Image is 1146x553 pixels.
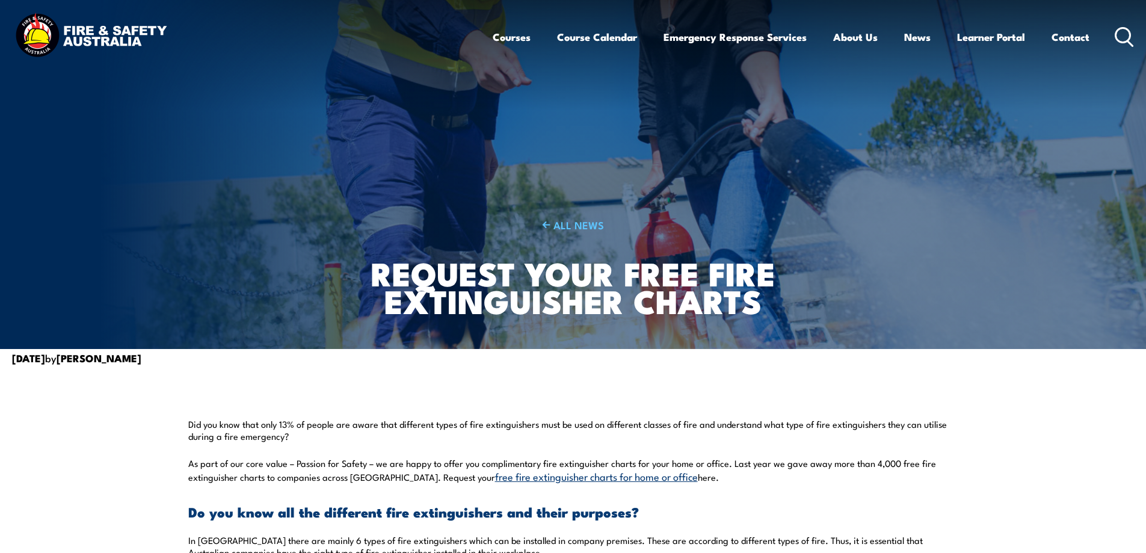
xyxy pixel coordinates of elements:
[957,21,1025,53] a: Learner Portal
[493,21,531,53] a: Courses
[57,350,141,366] strong: [PERSON_NAME]
[336,259,810,315] h1: Request Your Free Fire Extinguisher Charts
[188,457,958,483] p: As part of our core value – Passion for Safety – we are happy to offer you complimentary fire ext...
[12,350,141,365] span: by
[495,469,698,483] a: free fire extinguisher charts for home or office
[188,505,958,519] h3: Do you know all the different fire extinguishers and their purposes?
[12,350,45,366] strong: [DATE]
[188,418,958,442] p: Did you know that only 13% of people are aware that different types of fire extinguishers must be...
[336,218,810,232] a: ALL NEWS
[664,21,807,53] a: Emergency Response Services
[904,21,931,53] a: News
[833,21,878,53] a: About Us
[557,21,637,53] a: Course Calendar
[1052,21,1089,53] a: Contact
